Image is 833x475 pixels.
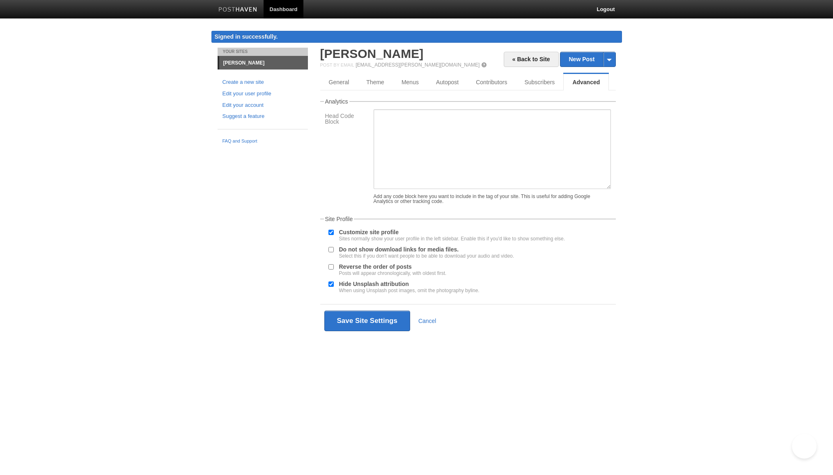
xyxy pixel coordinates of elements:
[223,78,303,87] a: Create a new site
[325,113,369,127] label: Head Code Block
[324,311,410,331] button: Save Site Settings
[393,74,427,90] a: Menus
[320,62,354,67] span: Post by Email
[467,74,516,90] a: Contributors
[560,52,615,67] a: New Post
[339,264,447,276] label: Reverse the order of posts
[324,216,354,222] legend: Site Profile
[218,48,308,56] li: Your Sites
[218,7,257,13] img: Posthaven-bar
[320,47,424,60] a: [PERSON_NAME]
[504,52,559,67] a: « Back to Site
[320,74,358,90] a: General
[339,254,514,258] div: Select this if you don't want people to be able to download your audio and video.
[516,74,563,90] a: Subscribers
[339,288,480,293] div: When using Unsplash post images, omit the photography byline.
[339,247,514,258] label: Do not show download links for media files.
[223,90,303,98] a: Edit your user profile
[223,112,303,121] a: Suggest a feature
[339,281,480,293] label: Hide Unsplash attribution
[356,62,480,68] a: [EMAIL_ADDRESS][PERSON_NAME][DOMAIN_NAME]
[211,31,622,43] div: Signed in successfully.
[339,236,565,241] div: Sites normally show your user profile in the left sidebar. Enable this if you'd like to show some...
[374,194,611,204] div: Add any code block here you want to include in the tag of your site. This is useful for adding Go...
[418,318,436,324] a: Cancel
[339,229,565,241] label: Customize site profile
[223,138,303,145] a: FAQ and Support
[427,74,467,90] a: Autopost
[219,56,308,69] a: [PERSON_NAME]
[792,434,817,459] iframe: Help Scout Beacon - Open
[358,74,393,90] a: Theme
[339,271,447,276] div: Posts will appear chronologically, with oldest first.
[324,99,349,104] legend: Analytics
[223,101,303,110] a: Edit your account
[563,74,609,90] a: Advanced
